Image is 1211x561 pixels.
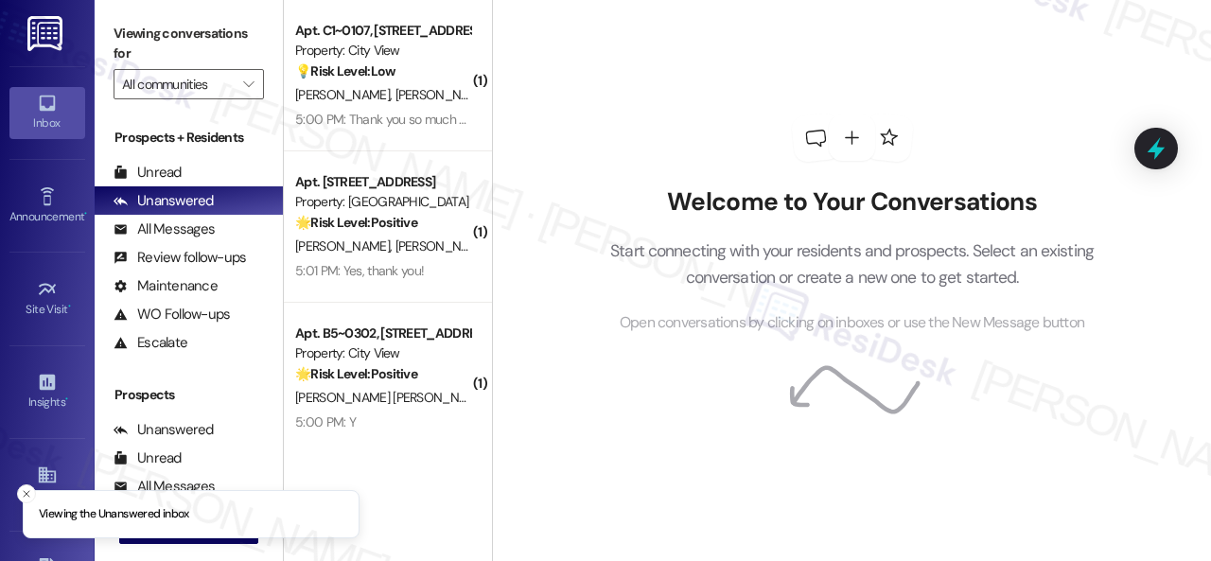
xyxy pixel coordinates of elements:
div: Review follow-ups [114,248,246,268]
a: Insights • [9,366,85,417]
p: Viewing the Unanswered inbox [39,506,189,523]
div: Property: City View [295,343,470,363]
div: Unread [114,448,182,468]
div: WO Follow-ups [114,305,230,324]
div: Escalate [114,333,187,353]
input: All communities [122,69,234,99]
span: • [68,300,71,313]
button: Close toast [17,484,36,503]
div: Unread [114,163,182,183]
span: • [84,207,87,220]
p: Start connecting with your residents and prospects. Select an existing conversation or create a n... [582,237,1123,291]
strong: 🌟 Risk Level: Positive [295,365,417,382]
div: Unanswered [114,191,214,211]
span: [PERSON_NAME] [395,237,490,254]
div: Maintenance [114,276,218,296]
span: [PERSON_NAME] [395,86,490,103]
a: Site Visit • [9,273,85,324]
div: Apt. [STREET_ADDRESS] [295,172,470,192]
span: Open conversations by clicking on inboxes or use the New Message button [620,311,1084,335]
strong: 💡 Risk Level: Low [295,62,395,79]
label: Viewing conversations for [114,19,264,69]
span: [PERSON_NAME] [295,237,395,254]
div: Unanswered [114,420,214,440]
i:  [243,77,254,92]
div: Prospects + Residents [95,128,283,148]
div: 5:00 PM: Thank you so much have a great day [295,111,553,128]
div: Property: City View [295,41,470,61]
strong: 🌟 Risk Level: Positive [295,214,417,231]
div: Apt. C1~0107, [STREET_ADDRESS] [295,21,470,41]
img: ResiDesk Logo [27,16,66,51]
a: Inbox [9,87,85,138]
div: Apt. B5~0302, [STREET_ADDRESS] [295,324,470,343]
span: [PERSON_NAME] [295,86,395,103]
div: 5:01 PM: Yes, thank you! [295,262,424,279]
a: Buildings [9,459,85,510]
div: Prospects [95,385,283,405]
div: 5:00 PM: Y [295,413,356,430]
span: [PERSON_NAME] [PERSON_NAME] [295,389,487,406]
div: All Messages [114,219,215,239]
h2: Welcome to Your Conversations [582,187,1123,218]
div: Property: [GEOGRAPHIC_DATA] [295,192,470,212]
span: • [65,393,68,406]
